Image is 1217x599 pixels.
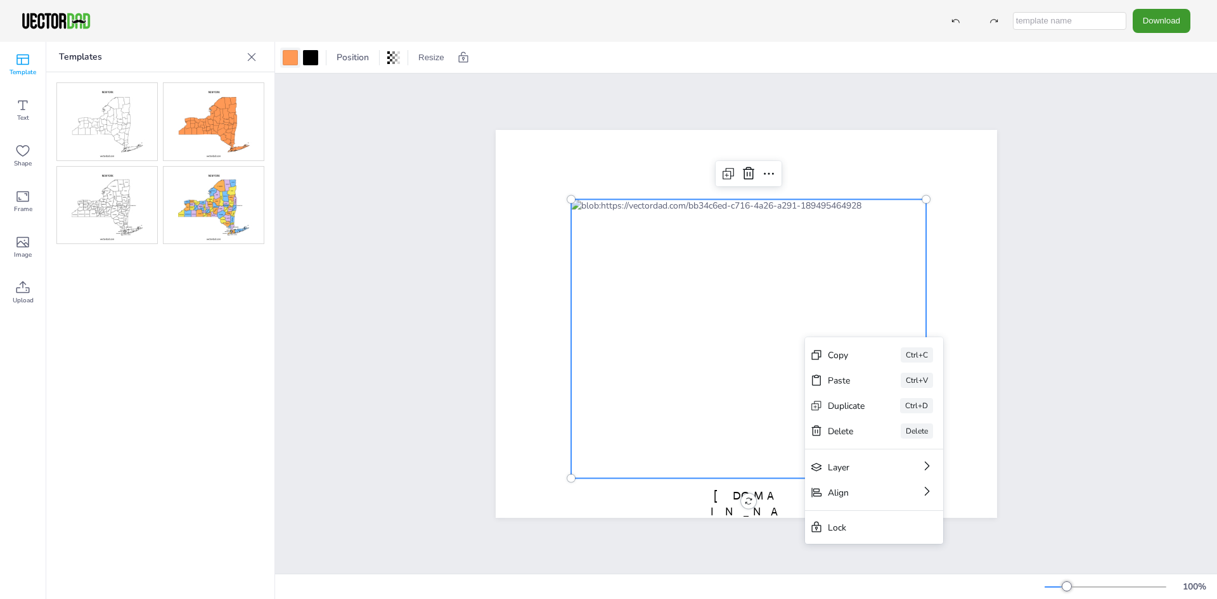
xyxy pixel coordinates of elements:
input: template name [1013,12,1126,30]
span: Position [334,51,371,63]
div: 100 % [1179,581,1209,593]
span: [DOMAIN_NAME] [711,488,782,534]
div: Ctrl+C [901,347,933,363]
span: Template [10,67,36,77]
img: nycm-cb.jpg [164,83,264,160]
div: Lock [828,522,903,534]
div: Align [828,487,885,499]
button: Resize [413,48,449,68]
span: Upload [13,295,34,306]
span: Image [14,250,32,260]
span: Frame [14,204,32,214]
img: nycm-mc.jpg [164,167,264,244]
div: Duplicate [828,400,865,412]
div: Layer [828,461,885,473]
div: Delete [901,423,933,439]
img: VectorDad-1.png [20,11,92,30]
p: Templates [59,42,241,72]
div: Ctrl+V [901,373,933,388]
div: Ctrl+D [900,398,933,413]
div: Paste [828,375,865,387]
img: nycm-bo.jpg [57,83,157,160]
span: Text [17,113,29,123]
button: Download [1133,9,1190,32]
span: Shape [14,158,32,169]
div: Copy [828,349,865,361]
img: nycm-l.jpg [57,167,157,244]
div: Delete [828,425,865,437]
